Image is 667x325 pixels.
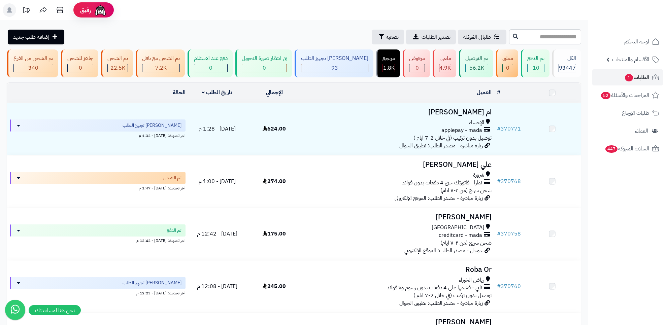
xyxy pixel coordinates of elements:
span: 93447 [559,64,576,72]
div: [PERSON_NAME] تجهيز الطلب [301,55,368,62]
span: زيارة مباشرة - مصدر الطلب: الموقع الإلكتروني [395,194,483,202]
span: 93 [331,64,338,72]
span: [PERSON_NAME] تجهيز الطلب [123,122,181,129]
span: الأقسام والمنتجات [612,55,649,64]
a: العملاء [592,123,663,139]
div: 340 [14,64,53,72]
div: 0 [409,64,425,72]
span: 7.2K [155,64,167,72]
div: 22468 [108,64,128,72]
div: تم الشحن من الفرع [13,55,53,62]
a: #370768 [497,177,521,185]
a: إضافة طلب جديد [8,30,64,44]
a: الإجمالي [266,88,283,97]
a: تم التوصيل 56.2K [458,49,495,77]
div: جاهز للشحن [67,55,93,62]
span: تم الدفع [167,227,181,234]
a: في انتظار صورة التحويل 0 [234,49,293,77]
a: #370760 [497,282,521,290]
a: تم الدفع 10 [520,49,551,77]
span: رياض الخبراء [459,276,484,284]
span: 0 [415,64,419,72]
span: الإحساء [469,119,484,127]
div: 10 [528,64,544,72]
div: معلق [502,55,513,62]
span: 22.5K [110,64,125,72]
span: [GEOGRAPHIC_DATA] [432,224,484,231]
span: 0 [263,64,266,72]
a: الكل93447 [551,49,582,77]
a: تحديثات المنصة [18,3,35,19]
div: 0 [503,64,513,72]
span: 447 [605,145,618,153]
span: [PERSON_NAME] تجهيز الطلب [123,280,181,286]
span: طلبات الإرجاع [622,108,649,118]
img: ai-face.png [94,3,107,17]
span: لوحة التحكم [624,37,649,46]
span: # [497,125,501,133]
span: [DATE] - 1:28 م [199,125,236,133]
a: مرتجع 1.8K [375,49,401,77]
span: creditcard - mada [439,231,482,239]
a: جاهز للشحن 0 [60,49,100,77]
span: 0 [209,64,212,72]
span: 0 [506,64,509,72]
span: إضافة طلب جديد [13,33,49,41]
div: في انتظار صورة التحويل [242,55,287,62]
span: 0 [79,64,82,72]
a: [PERSON_NAME] تجهيز الطلب 93 [293,49,375,77]
span: 1 [625,74,633,81]
div: مرفوض [409,55,425,62]
span: شحن سريع (من ٢-٧ ايام) [440,239,492,247]
div: 0 [242,64,287,72]
a: مرفوض 0 [401,49,431,77]
a: # [497,88,500,97]
span: # [497,282,501,290]
div: اخر تحديث: [DATE] - 12:23 م [10,289,186,296]
div: تم الدفع [527,55,544,62]
div: 4939 [439,64,451,72]
a: العميل [477,88,492,97]
span: 4.9K [439,64,451,72]
span: 175.00 [263,230,286,238]
a: تم الشحن من الفرع 340 [6,49,60,77]
span: # [497,177,501,185]
div: اخر تحديث: [DATE] - 1:47 م [10,184,186,191]
a: السلات المتروكة447 [592,141,663,157]
span: توصيل بدون تركيب (في خلال 2-7 ايام ) [413,291,492,299]
div: مرتجع [382,55,395,62]
a: معلق 0 [495,49,520,77]
div: 0 [194,64,227,72]
a: طلبات الإرجاع [592,105,663,121]
span: تصفية [386,33,399,41]
a: طلباتي المُوكلة [458,30,506,44]
h3: Roba Or [306,266,491,274]
div: 7223 [142,64,179,72]
span: رفيق [80,6,91,14]
span: توصيل بدون تركيب (في خلال 2-7 ايام ) [413,134,492,142]
span: تم الشحن [163,175,181,181]
h3: [PERSON_NAME] [306,213,491,221]
button: تصفية [372,30,404,44]
a: ملغي 4.9K [431,49,458,77]
span: 10 [533,64,539,72]
div: 1784 [383,64,395,72]
span: [DATE] - 1:00 م [199,177,236,185]
a: #370771 [497,125,521,133]
div: دفع عند الاستلام [194,55,228,62]
span: 624.00 [263,125,286,133]
span: 274.00 [263,177,286,185]
span: [DATE] - 12:42 م [197,230,237,238]
a: المراجعات والأسئلة52 [592,87,663,103]
span: تابي - قسّمها على 4 دفعات بدون رسوم ولا فوائد [387,284,482,292]
span: 1.8K [383,64,395,72]
span: السلات المتروكة [605,144,649,153]
div: تم الشحن [107,55,128,62]
div: الكل [559,55,576,62]
span: زيارة مباشرة - مصدر الطلب: تطبيق الجوال [399,142,483,150]
a: دفع عند الاستلام 0 [186,49,234,77]
div: 56240 [466,64,488,72]
span: 56.2K [469,64,484,72]
a: تم الشحن مع ناقل 7.2K [134,49,186,77]
span: 52 [601,92,610,99]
